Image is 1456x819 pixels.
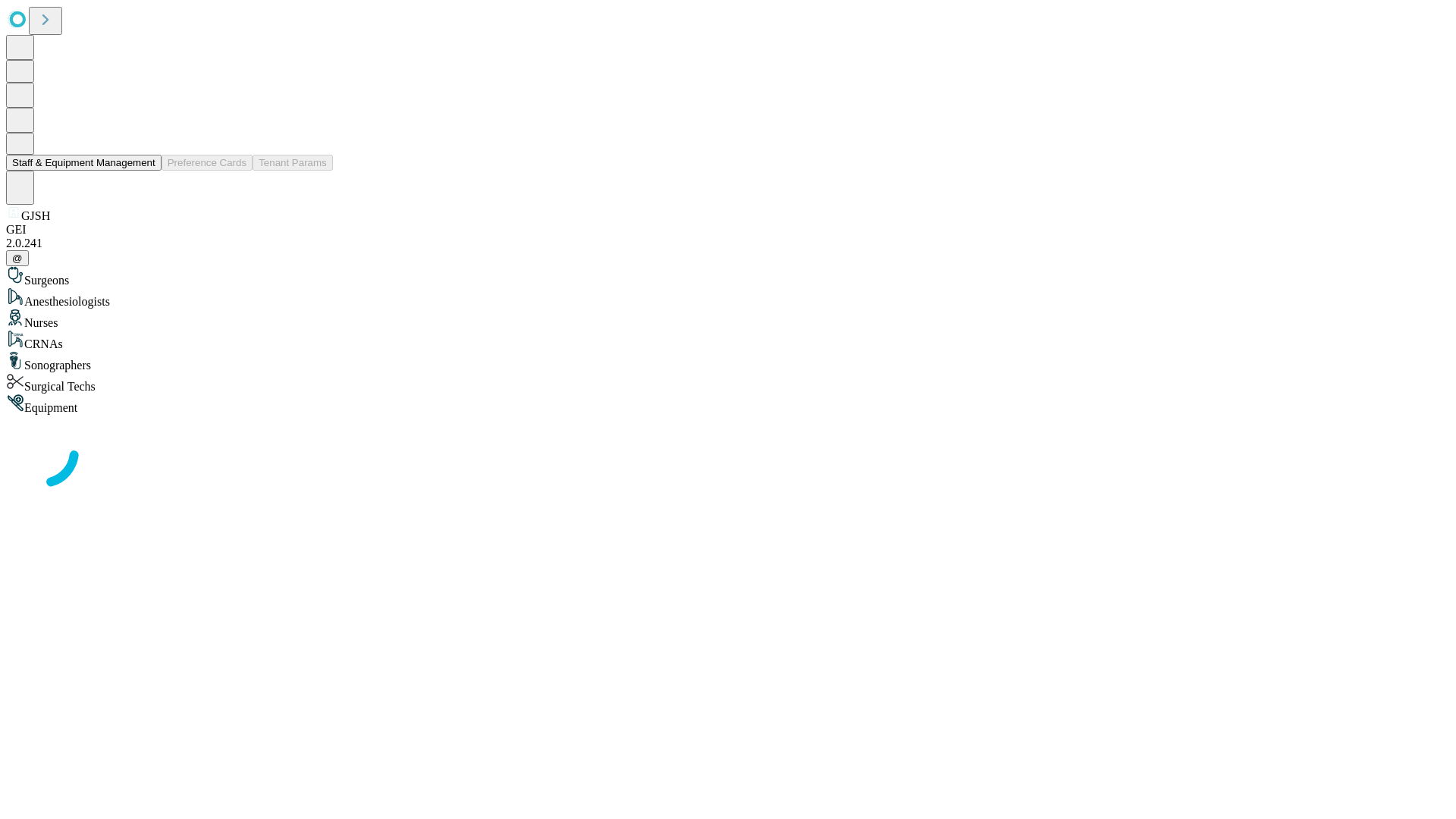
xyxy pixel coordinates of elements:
[6,372,1450,394] div: Surgical Techs
[6,351,1450,372] div: Sonographers
[6,155,162,171] button: Staff & Equipment Management
[21,209,50,222] span: GJSH
[6,237,1450,250] div: 2.0.241
[253,155,333,171] button: Tenant Params
[6,330,1450,351] div: CRNAs
[162,155,253,171] button: Preference Cards
[6,266,1450,287] div: Surgeons
[6,223,1450,237] div: GEI
[6,394,1450,415] div: Equipment
[6,250,29,266] button: @
[6,287,1450,309] div: Anesthesiologists
[6,309,1450,330] div: Nurses
[12,253,23,264] span: @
